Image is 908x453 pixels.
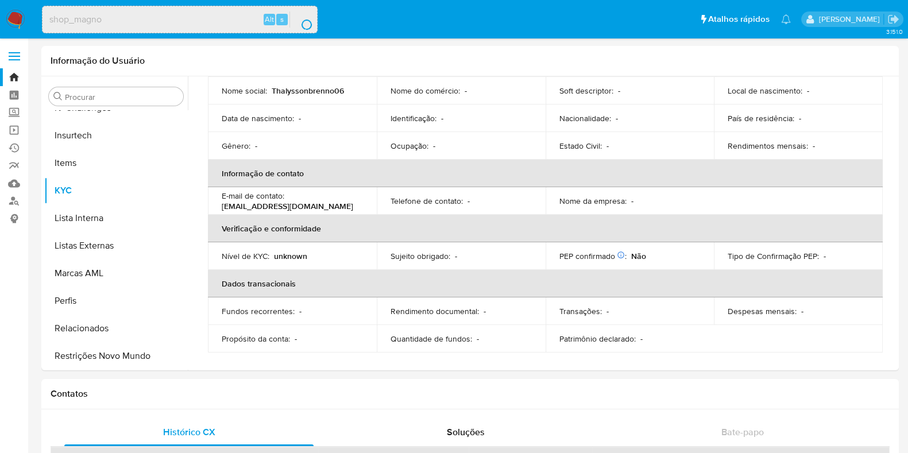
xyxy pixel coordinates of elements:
button: Items [44,149,188,177]
p: - [455,251,457,261]
p: Data de nascimento : [222,113,294,123]
button: Restrições Novo Mundo [44,342,188,370]
button: Listas Externas [44,232,188,260]
p: - [616,113,618,123]
p: Local de nascimento : [728,86,802,96]
a: Sair [887,13,899,25]
span: Atalhos rápidos [708,13,770,25]
p: - [606,306,609,316]
th: Verificação e conformidade [208,215,883,242]
p: Rendimentos mensais : [728,141,808,151]
p: - [813,141,815,151]
p: Tipo de Confirmação PEP : [728,251,819,261]
p: - [295,334,297,344]
h1: Informação do Usuário [51,55,145,67]
p: Sujeito obrigado : [391,251,450,261]
span: s [280,14,284,25]
p: Não [631,251,646,261]
p: Rendimento documental : [391,306,479,316]
button: KYC [44,177,188,204]
a: Notificações [781,14,791,24]
p: - [807,86,809,96]
p: PEP confirmado : [559,251,627,261]
p: - [299,113,301,123]
p: - [465,86,467,96]
p: Thalyssonbrenno06 [272,86,344,96]
span: Bate-papo [721,425,764,439]
p: - [799,113,801,123]
p: - [484,306,486,316]
p: Estado Civil : [559,141,602,151]
span: Histórico CX [163,425,215,439]
p: E-mail de contato : [222,191,284,201]
p: - [477,334,479,344]
button: search-icon [289,11,313,28]
p: País de residência : [728,113,794,123]
button: Relacionados [44,315,188,342]
p: - [618,86,620,96]
p: Soft descriptor : [559,86,613,96]
p: Nome do comércio : [391,86,460,96]
p: Nacionalidade : [559,113,611,123]
p: Nível de KYC : [222,251,269,261]
button: Lista Interna [44,204,188,232]
p: - [606,141,609,151]
p: Gênero : [222,141,250,151]
p: - [824,251,826,261]
p: - [255,141,257,151]
p: - [441,113,443,123]
p: - [631,196,633,206]
p: Despesas mensais : [728,306,797,316]
p: Ocupação : [391,141,428,151]
p: [EMAIL_ADDRESS][DOMAIN_NAME] [222,201,353,211]
p: magno.ferreira@mercadopago.com.br [818,14,883,25]
p: - [640,334,643,344]
p: Thalyssonbrenno06 Thalyssonbrenno06 [728,56,864,77]
th: Dados transacionais [208,270,883,297]
input: Pesquise usuários ou casos... [42,12,317,27]
p: Transações : [559,306,602,316]
button: Procurar [53,92,63,101]
span: Alt [265,14,274,25]
p: Nome da empresa : [559,196,627,206]
button: Perfis [44,287,188,315]
button: Marcas AML [44,260,188,287]
p: Propósito da conta : [222,334,290,344]
h1: Contatos [51,388,890,400]
th: Informação de contato [208,160,883,187]
p: Patrimônio declarado : [559,334,636,344]
p: unknown [274,251,307,261]
input: Procurar [65,92,179,102]
p: - [801,306,803,316]
p: Telefone de contato : [391,196,463,206]
p: Fundos recorrentes : [222,306,295,316]
span: Soluções [447,425,485,439]
p: - [433,141,435,151]
p: Nome social : [222,86,267,96]
p: Quantidade de fundos : [391,334,472,344]
button: Insurtech [44,122,188,149]
p: Identificação : [391,113,436,123]
p: - [299,306,302,316]
p: - [467,196,470,206]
